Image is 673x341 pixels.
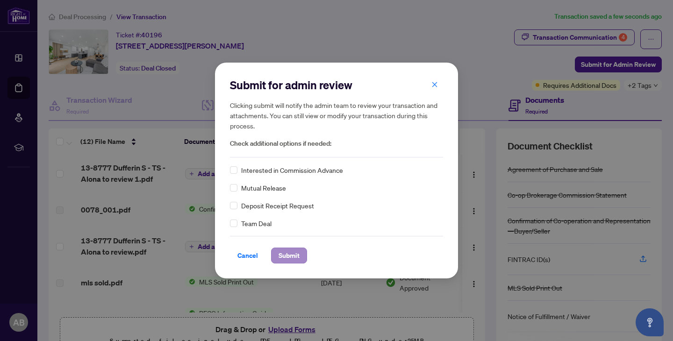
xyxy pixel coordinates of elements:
span: Cancel [237,248,258,263]
button: Cancel [230,248,265,263]
button: Submit [271,248,307,263]
span: Deposit Receipt Request [241,200,314,211]
button: Open asap [636,308,664,336]
h5: Clicking submit will notify the admin team to review your transaction and attachments. You can st... [230,100,443,131]
span: Check additional options if needed: [230,138,443,149]
span: Mutual Release [241,183,286,193]
span: Team Deal [241,218,272,228]
span: Submit [279,248,300,263]
span: close [431,81,438,88]
h2: Submit for admin review [230,78,443,92]
span: Interested in Commission Advance [241,165,343,175]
